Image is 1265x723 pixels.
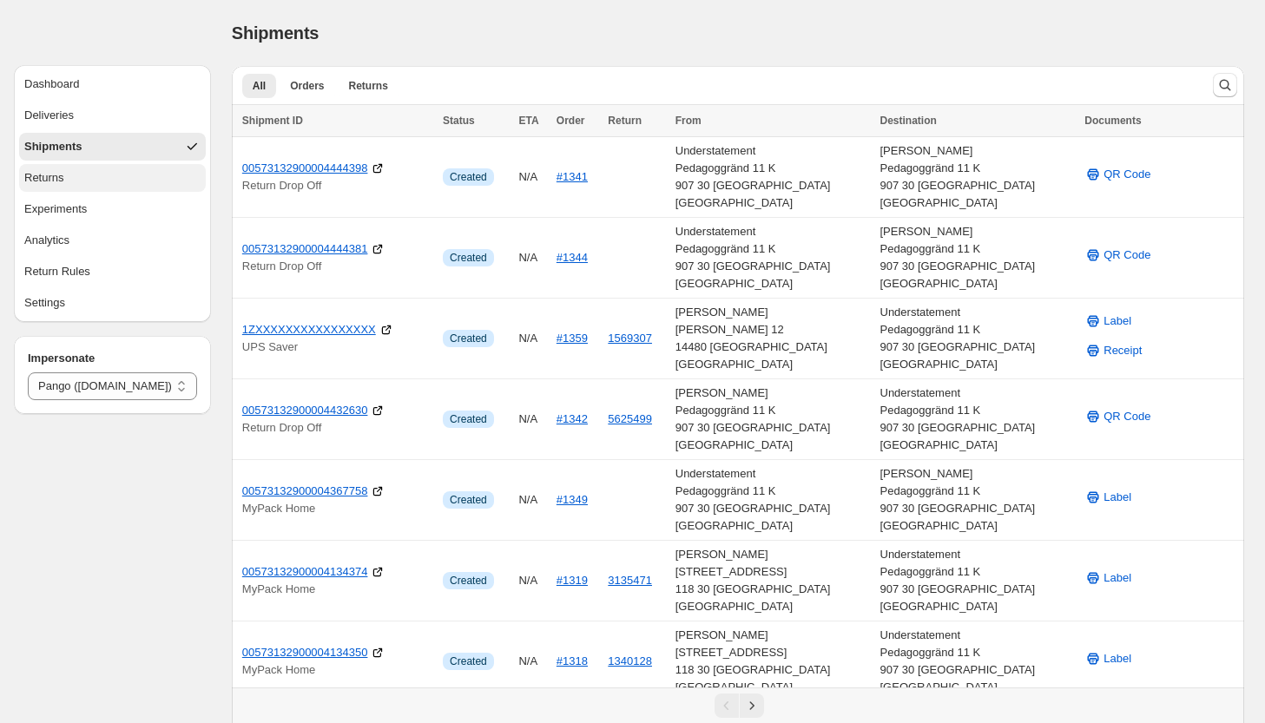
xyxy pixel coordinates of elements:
[242,644,368,661] a: 00573132900004134350
[1074,403,1161,431] button: QR Code
[450,412,487,426] span: Created
[19,102,206,129] button: Deliveries
[557,574,588,587] a: #1319
[1104,246,1150,264] span: QR Code
[608,412,652,425] button: 5625499
[675,304,870,373] div: [PERSON_NAME] [PERSON_NAME] 12 14480 [GEOGRAPHIC_DATA] [GEOGRAPHIC_DATA]
[242,115,303,127] span: Shipment ID
[19,70,206,98] button: Dashboard
[19,195,206,223] button: Experiments
[1074,161,1161,188] button: QR Code
[242,160,368,177] a: 00573132900004444398
[1104,408,1150,425] span: QR Code
[557,115,585,127] span: Order
[675,142,870,212] div: Understatement Pedagoggränd 11 K 907 30 [GEOGRAPHIC_DATA] [GEOGRAPHIC_DATA]
[880,304,1075,373] div: Understatement Pedagoggränd 11 K 907 30 [GEOGRAPHIC_DATA] [GEOGRAPHIC_DATA]
[242,402,368,419] a: 00573132900004432630
[557,170,588,183] a: #1341
[608,654,652,667] button: 1340128
[24,76,80,93] div: Dashboard
[232,687,1244,723] nav: Pagination
[1074,645,1142,673] button: Label
[1074,337,1152,365] button: Receipt
[450,251,487,265] span: Created
[608,332,652,345] button: 1569307
[675,115,702,127] span: From
[1074,564,1142,592] button: Label
[740,693,764,718] button: Next
[242,581,432,598] p: MyPack Home
[1074,483,1142,511] button: Label
[443,115,475,127] span: Status
[24,294,65,312] div: Settings
[232,23,319,43] span: Shipments
[450,170,487,184] span: Created
[557,412,588,425] a: #1342
[675,627,870,696] div: [PERSON_NAME] [STREET_ADDRESS] 118 30 [GEOGRAPHIC_DATA] [GEOGRAPHIC_DATA]
[24,107,74,124] div: Deliveries
[880,627,1075,696] div: Understatement Pedagoggränd 11 K 907 30 [GEOGRAPHIC_DATA] [GEOGRAPHIC_DATA]
[19,133,206,161] button: Shipments
[242,419,432,437] p: Return Drop Off
[242,321,376,338] a: 1ZXXXXXXXXXXXXXXXX
[242,258,432,275] p: Return Drop Off
[349,79,388,93] span: Returns
[1213,73,1237,97] button: Search and filter results
[242,338,432,356] p: UPS Saver
[675,546,870,615] div: [PERSON_NAME] [STREET_ADDRESS] 118 30 [GEOGRAPHIC_DATA] [GEOGRAPHIC_DATA]
[513,299,550,379] td: N/A
[242,500,432,517] p: MyPack Home
[1074,241,1161,269] button: QR Code
[1084,115,1141,127] span: Documents
[242,563,368,581] a: 00573132900004134374
[24,200,87,218] div: Experiments
[242,177,432,194] p: Return Drop Off
[19,227,206,254] button: Analytics
[19,289,206,317] button: Settings
[880,385,1075,454] div: Understatement Pedagoggränd 11 K 907 30 [GEOGRAPHIC_DATA] [GEOGRAPHIC_DATA]
[24,263,90,280] div: Return Rules
[557,654,588,667] a: #1318
[242,661,432,679] p: MyPack Home
[1104,489,1131,506] span: Label
[28,350,197,367] h4: Impersonate
[450,654,487,668] span: Created
[19,164,206,192] button: Returns
[608,115,642,127] span: Return
[513,541,550,621] td: N/A
[450,332,487,345] span: Created
[24,169,64,187] div: Returns
[880,223,1075,292] div: [PERSON_NAME] Pedagoggränd 11 K 907 30 [GEOGRAPHIC_DATA] [GEOGRAPHIC_DATA]
[1074,307,1142,335] button: Label
[675,385,870,454] div: [PERSON_NAME] Pedagoggränd 11 K 907 30 [GEOGRAPHIC_DATA] [GEOGRAPHIC_DATA]
[1104,166,1150,183] span: QR Code
[880,142,1075,212] div: [PERSON_NAME] Pedagoggränd 11 K 907 30 [GEOGRAPHIC_DATA] [GEOGRAPHIC_DATA]
[513,460,550,541] td: N/A
[880,546,1075,615] div: Understatement Pedagoggränd 11 K 907 30 [GEOGRAPHIC_DATA] [GEOGRAPHIC_DATA]
[513,621,550,702] td: N/A
[24,138,82,155] div: Shipments
[1104,342,1142,359] span: Receipt
[557,493,588,506] a: #1349
[675,223,870,292] div: Understatement Pedagoggränd 11 K 907 30 [GEOGRAPHIC_DATA] [GEOGRAPHIC_DATA]
[19,258,206,286] button: Return Rules
[450,574,487,588] span: Created
[1104,569,1131,587] span: Label
[24,232,69,249] div: Analytics
[880,465,1075,535] div: [PERSON_NAME] Pedagoggränd 11 K 907 30 [GEOGRAPHIC_DATA] [GEOGRAPHIC_DATA]
[513,137,550,218] td: N/A
[513,218,550,299] td: N/A
[242,240,368,258] a: 00573132900004444381
[880,115,937,127] span: Destination
[1104,312,1131,330] span: Label
[242,483,368,500] a: 00573132900004367758
[557,251,588,264] a: #1344
[608,574,652,587] button: 3135471
[513,379,550,460] td: N/A
[450,493,487,507] span: Created
[253,79,266,93] span: All
[1104,650,1131,667] span: Label
[557,332,588,345] a: #1359
[518,115,538,127] span: ETA
[675,465,870,535] div: Understatement Pedagoggränd 11 K 907 30 [GEOGRAPHIC_DATA] [GEOGRAPHIC_DATA]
